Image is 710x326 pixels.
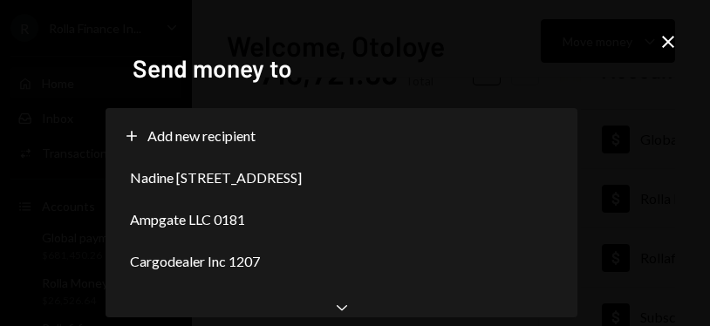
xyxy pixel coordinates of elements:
label: Recipient [133,106,577,127]
span: [PERSON_NAME] Mrakpor 1216 [130,293,333,314]
span: Cargodealer Inc 1207 [130,251,260,272]
span: Add new recipient [147,126,256,146]
h2: Send money to [133,51,577,85]
span: Ampgate LLC 0181 [130,209,245,230]
span: Nadine [STREET_ADDRESS] [130,167,302,188]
